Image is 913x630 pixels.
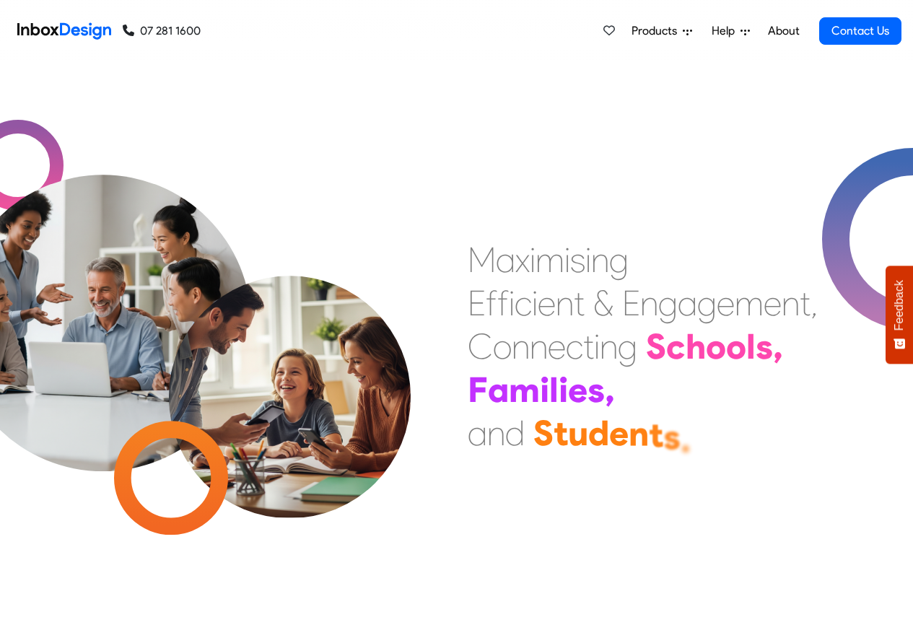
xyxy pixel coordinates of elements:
div: u [568,411,588,455]
div: e [548,325,566,368]
div: , [811,281,818,325]
div: g [618,325,637,368]
a: About [764,17,803,45]
div: l [746,325,756,368]
span: Products [632,22,683,40]
div: l [549,368,559,411]
div: d [505,411,525,455]
div: g [658,281,678,325]
img: parents_with_child.png [139,216,441,518]
div: s [587,368,605,411]
div: F [468,368,488,411]
div: s [756,325,773,368]
div: n [600,325,618,368]
div: , [773,325,783,368]
div: E [468,281,486,325]
div: e [717,281,735,325]
div: c [515,281,532,325]
div: , [605,368,615,411]
div: n [629,412,649,455]
div: & [593,281,613,325]
div: i [532,281,538,325]
div: E [622,281,640,325]
div: e [609,411,629,455]
div: c [666,325,686,368]
div: e [538,281,556,325]
div: S [533,411,554,455]
div: c [566,325,583,368]
div: o [706,325,726,368]
div: n [530,325,548,368]
div: i [540,368,549,411]
span: Feedback [893,280,906,331]
a: 07 281 1600 [123,22,201,40]
div: n [487,411,505,455]
div: a [488,368,509,411]
div: e [764,281,782,325]
div: a [468,411,487,455]
div: t [800,281,811,325]
div: m [509,368,540,411]
div: t [574,281,585,325]
div: f [486,281,497,325]
div: e [568,368,587,411]
div: i [509,281,515,325]
div: n [782,281,800,325]
div: g [609,238,629,281]
div: x [515,238,530,281]
div: g [697,281,717,325]
div: i [564,238,570,281]
div: d [588,411,609,455]
div: n [591,238,609,281]
div: i [585,238,591,281]
div: f [497,281,509,325]
span: Help [712,22,741,40]
button: Feedback - Show survey [886,266,913,364]
div: a [678,281,697,325]
div: t [649,413,663,456]
div: n [640,281,658,325]
div: m [735,281,764,325]
div: h [686,325,706,368]
div: t [554,411,568,455]
div: m [536,238,564,281]
div: o [726,325,746,368]
div: a [496,238,515,281]
div: n [556,281,574,325]
div: M [468,238,496,281]
div: o [493,325,512,368]
div: s [663,415,681,458]
div: i [594,325,600,368]
div: t [583,325,594,368]
div: i [530,238,536,281]
div: . [681,418,691,461]
div: n [512,325,530,368]
div: s [570,238,585,281]
a: Help [706,17,756,45]
div: Maximising Efficient & Engagement, Connecting Schools, Families, and Students. [468,238,818,455]
div: i [559,368,568,411]
div: S [646,325,666,368]
div: C [468,325,493,368]
a: Contact Us [819,17,901,45]
a: Products [626,17,698,45]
